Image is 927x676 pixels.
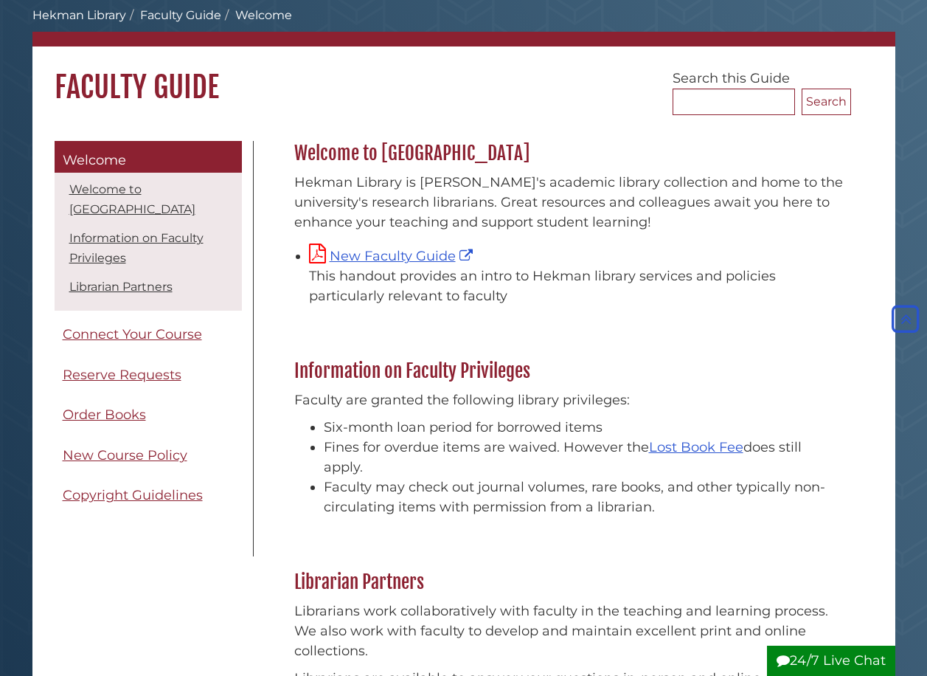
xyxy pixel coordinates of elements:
[324,438,844,477] li: Fines for overdue items are waived. However the does still apply.
[140,8,221,22] a: Faculty Guide
[287,359,851,383] h2: Information on Faculty Privileges
[63,407,146,423] span: Order Books
[287,570,851,594] h2: Librarian Partners
[309,248,476,264] a: New Faculty Guide
[63,447,187,463] span: New Course Policy
[55,318,242,351] a: Connect Your Course
[63,367,181,383] span: Reserve Requests
[294,173,844,232] p: Hekman Library is [PERSON_NAME]'s academic library collection and home to the university's resear...
[55,479,242,512] a: Copyright Guidelines
[888,311,923,328] a: Back to Top
[32,46,895,106] h1: Faculty Guide
[221,7,292,24] li: Welcome
[32,7,895,46] nav: breadcrumb
[63,487,203,503] span: Copyright Guidelines
[63,326,202,342] span: Connect Your Course
[324,418,844,438] li: Six-month loan period for borrowed items
[55,141,242,173] a: Welcome
[55,141,242,520] div: Guide Pages
[649,439,743,455] a: Lost Book Fee
[324,477,844,517] li: Faculty may check out journal volumes, rare books, and other typically non-circulating items with...
[287,142,851,165] h2: Welcome to [GEOGRAPHIC_DATA]
[767,646,895,676] button: 24/7 Live Chat
[55,359,242,392] a: Reserve Requests
[69,231,204,265] a: Information on Faculty Privileges
[69,280,173,294] a: Librarian Partners
[69,182,195,216] a: Welcome to [GEOGRAPHIC_DATA]
[309,266,844,306] div: This handout provides an intro to Hekman library services and policies particularly relevant to f...
[294,601,844,661] p: Librarians work collaboratively with faculty in the teaching and learning process. We also work w...
[802,89,851,115] button: Search
[63,152,126,168] span: Welcome
[55,399,242,432] a: Order Books
[55,439,242,472] a: New Course Policy
[294,390,844,410] p: Faculty are granted the following library privileges:
[32,8,126,22] a: Hekman Library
